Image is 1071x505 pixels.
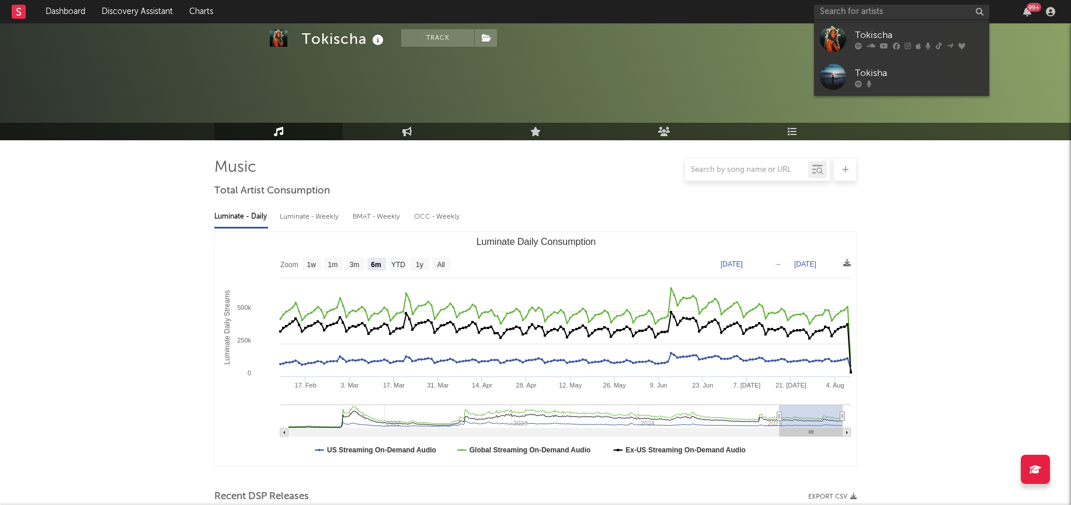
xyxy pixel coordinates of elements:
text: 17. Feb [295,382,317,389]
text: 4. Aug [826,382,844,389]
button: Export CSV [808,493,857,500]
div: Tokischa [302,29,387,49]
div: Luminate - Daily [214,207,268,227]
a: Tokischa [814,20,989,58]
text: 28. Apr [516,382,537,389]
text: YTD [391,261,405,269]
text: Global Streaming On-Demand Audio [470,446,591,454]
text: 3. Mar [340,382,359,389]
button: Track [401,29,474,47]
input: Search for artists [814,5,989,19]
text: Luminate Daily Streams [223,290,231,364]
span: Total Artist Consumption [214,184,330,198]
text: 14. Apr [472,382,492,389]
text: Luminate Daily Consumption [477,237,596,247]
text: All [437,261,444,269]
svg: Luminate Daily Consumption [215,232,857,466]
a: Tokisha [814,58,989,96]
text: US Streaming On-Demand Audio [327,446,436,454]
text: 6m [371,261,381,269]
text: 21. [DATE] [776,382,806,389]
text: 23. Jun [692,382,713,389]
div: Luminate - Weekly [280,207,341,227]
text: 1m [328,261,338,269]
text: Ex-US Streaming On-Demand Audio [625,446,746,454]
text: 3m [350,261,360,269]
div: OCC - Weekly [414,207,461,227]
text: 7. [DATE] [733,382,760,389]
div: Tokisha [855,66,983,80]
div: Tokischa [855,28,983,42]
text: 26. May [603,382,627,389]
text: 31. Mar [427,382,449,389]
input: Search by song name or URL [685,165,808,175]
text: → [774,260,781,268]
span: Recent DSP Releases [214,490,309,504]
text: 17. Mar [383,382,405,389]
text: Zoom [280,261,298,269]
text: [DATE] [721,260,743,268]
button: 99+ [1023,7,1031,16]
text: 1y [416,261,423,269]
text: 0 [248,369,251,376]
text: 250k [237,337,251,344]
text: 500k [237,304,251,311]
div: BMAT - Weekly [353,207,402,227]
text: [DATE] [794,260,816,268]
text: 9. Jun [650,382,667,389]
div: 99 + [1027,3,1041,12]
text: 1w [307,261,317,269]
text: 12. May [559,382,582,389]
